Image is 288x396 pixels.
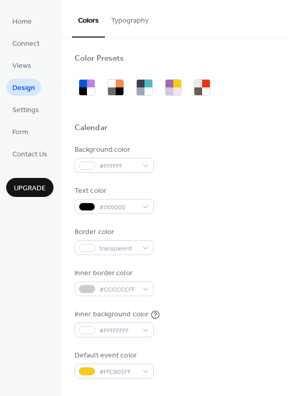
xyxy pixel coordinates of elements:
[12,83,35,94] span: Design
[6,34,46,51] a: Connect
[99,202,137,213] span: #000000
[14,183,46,194] span: Upgrade
[99,243,137,254] span: transparent
[75,227,152,238] div: Border color
[75,268,152,279] div: Inner border color
[6,178,53,197] button: Upgrade
[75,186,152,196] div: Text color
[75,123,107,134] div: Calendar
[6,57,38,74] a: Views
[99,161,137,172] span: #FFFFFF
[75,145,152,155] div: Background color
[6,123,34,140] a: Form
[6,145,53,162] a: Contact Us
[6,79,41,96] a: Design
[99,284,137,295] span: #CCCCCCFF
[6,12,38,29] a: Home
[6,101,45,118] a: Settings
[12,149,47,160] span: Contact Us
[75,309,149,320] div: Inner background color
[12,39,40,49] span: Connect
[99,367,137,377] span: #FFCB05FF
[12,127,28,138] span: Form
[12,16,32,27] span: Home
[75,350,152,361] div: Default event color
[12,61,31,71] span: Views
[75,53,124,64] div: Color Presets
[12,105,39,116] span: Settings
[99,326,137,336] span: #FFFFFFFF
